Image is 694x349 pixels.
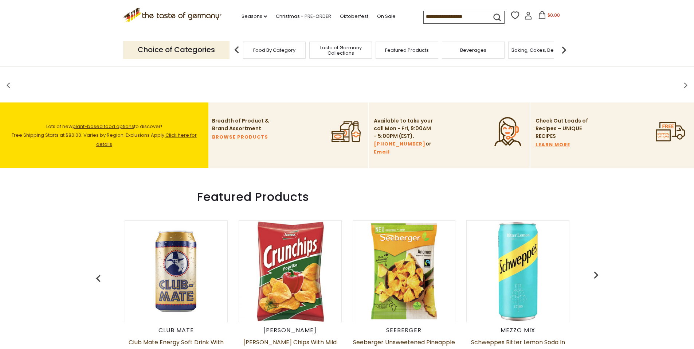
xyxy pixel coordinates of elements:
a: Baking, Cakes, Desserts [511,47,568,53]
a: [PHONE_NUMBER] [374,140,426,148]
a: Taste of Germany Collections [311,45,370,56]
img: Seeberger Unsweetened Pineapple Chips, Natural Fruit Snack, 200g [353,221,455,322]
a: Featured Products [385,47,429,53]
a: Email [374,148,390,156]
div: Mezzo Mix [466,327,569,334]
div: [PERSON_NAME] [239,327,342,334]
div: Club Mate [125,327,228,334]
a: Beverages [460,47,486,53]
a: On Sale [377,12,396,20]
a: Seasons [242,12,267,20]
span: Lots of new to discover! Free Shipping Starts at $80.00. Varies by Region. Exclusions Apply. [12,123,197,148]
div: Seeberger [353,327,456,334]
p: Choice of Categories [123,41,230,59]
span: $0.00 [548,12,560,18]
img: previous arrow [230,43,244,57]
a: LEARN MORE [536,141,570,149]
a: Oktoberfest [340,12,368,20]
a: BROWSE PRODUCTS [212,133,268,141]
button: $0.00 [534,11,565,22]
p: Available to take your call Mon - Fri, 9:00AM - 5:00PM (EST). or [374,117,434,156]
p: Breadth of Product & Brand Assortment [212,117,272,132]
a: Christmas - PRE-ORDER [276,12,331,20]
a: plant-based food options [72,123,134,130]
img: Club Mate Energy Soft Drink with Yerba Mate Tea, 24 pack of 11.2 oz cans [125,221,227,322]
img: Lorenz Crunch Chips with Mild Paprika in Bag 5.3 oz - DEAL [239,221,341,322]
p: Check Out Loads of Recipes – UNIQUE RECIPES [536,117,588,140]
img: next arrow [557,43,571,57]
img: Schweppes Bitter Lemon Soda in Can, 11.2 oz [467,221,569,322]
img: previous arrow [91,271,106,286]
a: Food By Category [253,47,295,53]
img: previous arrow [589,268,603,282]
